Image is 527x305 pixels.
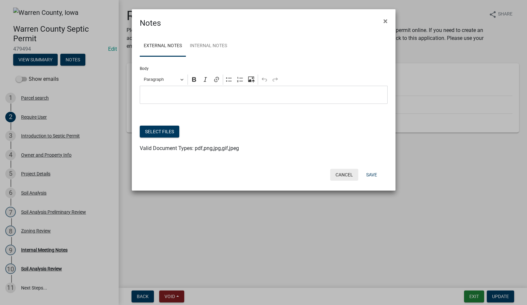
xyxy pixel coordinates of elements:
[140,17,161,29] h4: Notes
[140,73,388,86] div: Editor toolbar
[141,75,186,85] button: Paragraph, Heading
[361,169,382,181] button: Save
[383,16,388,26] span: ×
[140,86,388,104] div: Editor editing area: main. Press Alt+0 for help.
[140,126,179,137] button: Select files
[330,169,358,181] button: Cancel
[186,36,231,57] a: Internal Notes
[140,145,239,151] span: Valid Document Types: pdf,png,jpg,gif,jpeg
[144,76,178,83] span: Paragraph
[378,12,393,30] button: Close
[140,36,186,57] a: External Notes
[140,67,149,71] label: Body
